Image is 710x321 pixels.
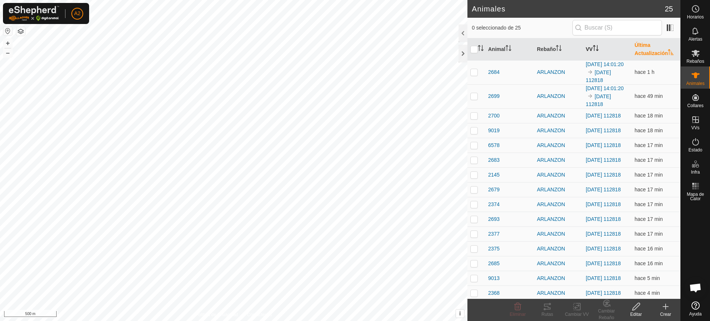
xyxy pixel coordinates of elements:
img: hasta [587,69,593,75]
span: 2377 [488,230,500,238]
a: Contáctenos [247,311,272,318]
a: [DATE] 112818 [586,290,621,296]
a: Política de Privacidad [196,311,238,318]
span: 2375 [488,245,500,253]
span: Collares [687,103,703,108]
span: Rebaños [686,59,704,64]
span: 25 sept 2025, 13:19 [635,290,660,296]
div: ARLANZON [537,112,580,120]
a: [DATE] 14:01:20 [586,85,623,91]
a: [DATE] 112818 [586,231,621,237]
span: 25 sept 2025, 13:05 [635,113,663,119]
span: 6578 [488,141,500,149]
span: 25 sept 2025, 13:06 [635,157,663,163]
span: 2145 [488,171,500,179]
span: Infra [691,170,700,174]
a: [DATE] 112818 [586,216,621,222]
div: ARLANZON [537,171,580,179]
div: ARLANZON [537,141,580,149]
button: Capas del Mapa [16,27,25,36]
div: Chat abierto [684,277,707,299]
div: ARLANZON [537,230,580,238]
span: 2700 [488,112,500,120]
span: 25 sept 2025, 13:07 [635,231,663,237]
p-sorticon: Activar para ordenar [478,46,484,52]
div: ARLANZON [537,201,580,208]
span: 2683 [488,156,500,164]
span: 2685 [488,260,500,267]
span: 2684 [488,68,500,76]
a: [DATE] 14:01:20 [586,61,623,67]
div: ARLANZON [537,274,580,282]
th: Rebaño [534,38,583,61]
th: Animal [485,38,534,61]
div: ARLANZON [537,68,580,76]
a: [DATE] 112818 [586,113,621,119]
span: 25 sept 2025, 13:19 [635,275,660,281]
div: ARLANZON [537,289,580,297]
p-sorticon: Activar para ordenar [668,50,674,56]
div: Crear [651,311,680,318]
div: ARLANZON [537,92,580,100]
a: [DATE] 112818 [586,246,621,252]
span: Eliminar [510,312,525,317]
a: Ayuda [681,298,710,319]
a: [DATE] 112818 [586,172,621,178]
div: ARLANZON [537,127,580,134]
button: Restablecer Mapa [3,27,12,35]
div: ARLANZON [537,245,580,253]
a: [DATE] 112818 [586,69,611,83]
div: ARLANZON [537,260,580,267]
div: Rutas [532,311,562,318]
span: 2693 [488,215,500,223]
th: Última Actualización [632,38,680,61]
div: ARLANZON [537,186,580,194]
a: [DATE] 112818 [586,142,621,148]
a: [DATE] 112818 [586,275,621,281]
span: 2679 [488,186,500,194]
a: [DATE] 112818 [586,127,621,133]
span: 25 sept 2025, 13:08 [635,260,663,266]
span: 25 sept 2025, 12:34 [635,93,663,99]
div: ARLANZON [537,215,580,223]
a: [DATE] 112818 [586,260,621,266]
a: [DATE] 112818 [586,187,621,192]
span: 9013 [488,274,500,282]
span: 25 sept 2025, 12:04 [635,69,655,75]
span: 25 [665,3,673,14]
input: Buscar (S) [572,20,662,35]
th: VV [583,38,632,61]
span: Ayuda [689,312,702,316]
span: 25 sept 2025, 13:07 [635,201,663,207]
button: – [3,48,12,57]
img: hasta [587,93,593,99]
div: Editar [621,311,651,318]
div: ARLANZON [537,156,580,164]
span: 25 sept 2025, 13:07 [635,216,663,222]
span: A2 [74,10,80,17]
span: Mapa de Calor [683,192,708,201]
span: 0 seleccionado de 25 [472,24,572,32]
div: Cambiar VV [562,311,592,318]
span: 25 sept 2025, 13:08 [635,246,663,252]
h2: Animales [472,4,665,13]
button: i [456,310,464,318]
span: 2368 [488,289,500,297]
span: Alertas [689,37,702,41]
span: Horarios [687,15,704,19]
p-sorticon: Activar para ordenar [593,46,599,52]
span: i [459,310,461,317]
span: 2699 [488,92,500,100]
span: Animales [686,81,704,86]
button: + [3,39,12,48]
span: 25 sept 2025, 13:06 [635,142,663,148]
span: 25 sept 2025, 13:07 [635,187,663,192]
span: 25 sept 2025, 13:07 [635,172,663,178]
img: Logo Gallagher [9,6,59,21]
a: [DATE] 112818 [586,157,621,163]
div: Cambiar Rebaño [592,308,621,321]
span: 25 sept 2025, 13:05 [635,127,663,133]
span: 2374 [488,201,500,208]
p-sorticon: Activar para ordenar [506,46,511,52]
span: VVs [691,126,699,130]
